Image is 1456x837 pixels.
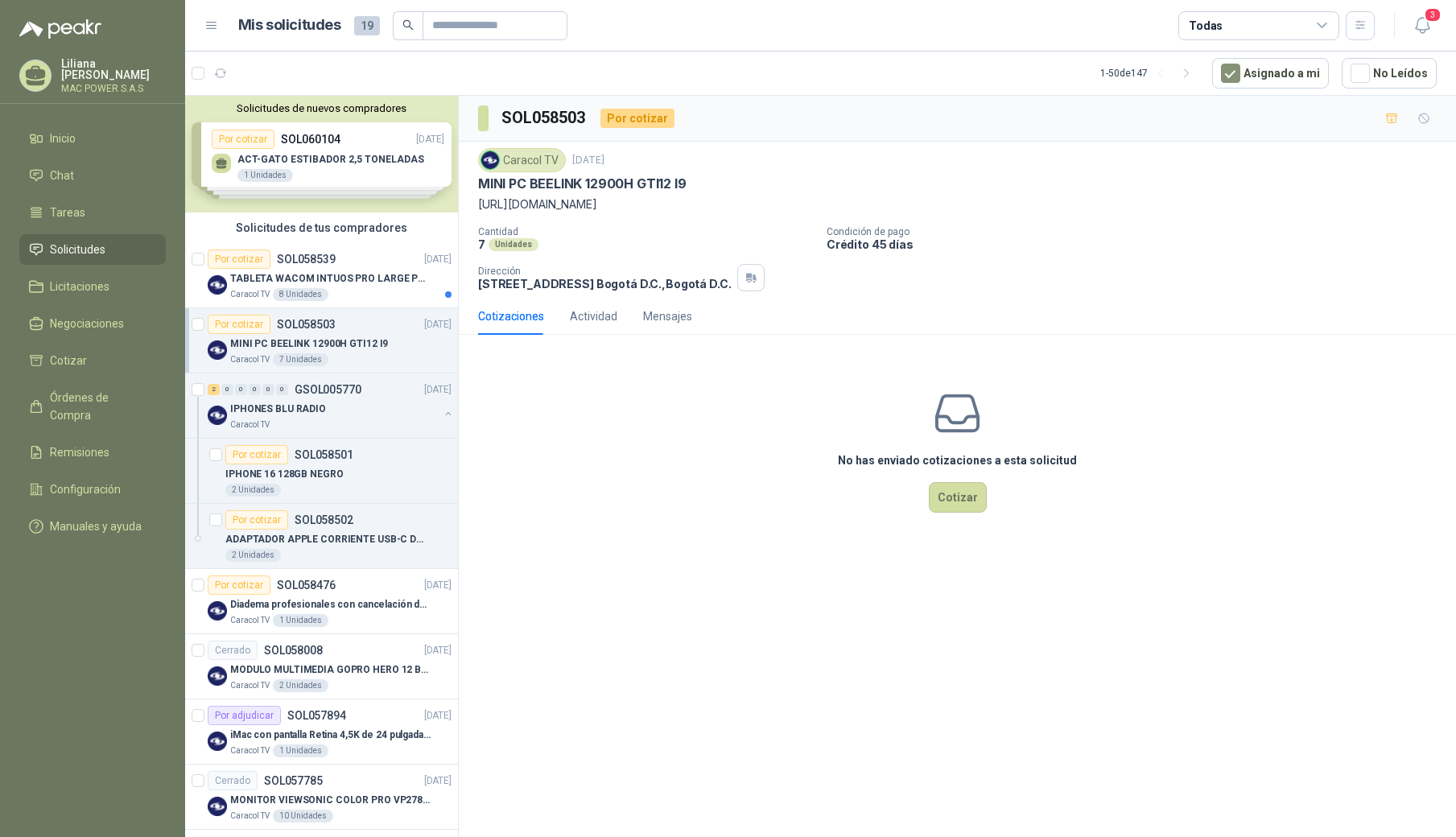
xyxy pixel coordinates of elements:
div: Por cotizar [208,575,270,595]
a: Órdenes de Compra [19,382,166,431]
p: MINI PC BEELINK 12900H GTI12 I9 [230,336,388,352]
span: Tareas [50,204,85,221]
span: Licitaciones [50,278,109,295]
p: [DATE] [424,317,452,332]
p: [DATE] [424,773,452,789]
p: [DATE] [424,643,452,658]
p: Caracol TV [230,418,270,431]
p: MAC POWER S.A.S [61,84,166,93]
div: 0 [249,384,261,395]
p: Cantidad [478,226,814,237]
div: Mensajes [643,307,692,325]
div: 0 [262,384,274,395]
p: IPHONES BLU RADIO [230,402,326,417]
div: 1 - 50 de 147 [1100,60,1199,86]
div: Unidades [489,238,538,251]
p: Diadema profesionales con cancelación de ruido en micrófono [230,597,431,612]
img: Company Logo [208,340,227,360]
a: Por cotizarSOL058539[DATE] Company LogoTABLETA WACOM INTUOS PRO LARGE PTK870K0ACaracol TV8 Unidades [185,243,458,308]
p: SOL058476 [277,579,336,591]
span: Cotizar [50,352,87,369]
p: Caracol TV [230,679,270,692]
span: Solicitudes [50,241,105,258]
p: IPHONE 16 128GB NEGRO [225,467,343,482]
button: Asignado a mi [1212,58,1329,89]
button: No Leídos [1342,58,1437,89]
span: Chat [50,167,74,184]
span: Órdenes de Compra [50,389,151,424]
button: Solicitudes de nuevos compradores [192,102,452,114]
p: MODULO MULTIMEDIA GOPRO HERO 12 BLACK [230,662,431,678]
img: Company Logo [208,275,227,295]
a: Solicitudes [19,234,166,265]
p: [URL][DOMAIN_NAME] [478,196,1437,213]
a: Inicio [19,123,166,154]
div: 1 Unidades [273,614,328,627]
p: SOL058501 [295,449,353,460]
p: TABLETA WACOM INTUOS PRO LARGE PTK870K0A [230,271,431,287]
p: [DATE] [424,382,452,398]
a: 2 0 0 0 0 0 GSOL005770[DATE] Company LogoIPHONES BLU RADIOCaracol TV [208,380,455,431]
button: Cotizar [929,482,987,513]
div: 2 Unidades [273,679,328,692]
p: Caracol TV [230,810,270,823]
span: search [402,19,414,31]
div: Solicitudes de nuevos compradoresPor cotizarSOL060104[DATE] ACT-GATO ESTIBADOR 2,5 TONELADAS1 Uni... [185,96,458,212]
div: Por cotizar [225,445,288,464]
div: Solicitudes de tus compradores [185,212,458,243]
div: 7 Unidades [273,353,328,366]
div: 10 Unidades [273,810,333,823]
p: SOL057894 [287,710,346,721]
p: [DATE] [424,708,452,724]
div: 0 [276,384,288,395]
div: Todas [1189,17,1223,35]
a: CerradoSOL058008[DATE] Company LogoMODULO MULTIMEDIA GOPRO HERO 12 BLACKCaracol TV2 Unidades [185,634,458,699]
p: MINI PC BEELINK 12900H GTI12 I9 [478,175,686,192]
h1: Mis solicitudes [238,14,341,37]
p: SOL058008 [264,645,323,656]
p: ADAPTADOR APPLE CORRIENTE USB-C DE 20 W [225,532,426,547]
a: Manuales y ayuda [19,511,166,542]
div: Cotizaciones [478,307,544,325]
h3: No has enviado cotizaciones a esta solicitud [838,451,1077,469]
img: Logo peakr [19,19,101,39]
p: Liliana [PERSON_NAME] [61,58,166,80]
p: Crédito 45 días [827,237,1450,251]
div: 2 Unidades [225,549,281,562]
a: Remisiones [19,437,166,468]
a: Por cotizarSOL058501IPHONE 16 128GB NEGRO2 Unidades [185,439,458,504]
div: Por cotizar [225,510,288,530]
img: Company Logo [208,406,227,425]
p: Dirección [478,266,731,277]
p: [DATE] [424,578,452,593]
p: SOL058503 [277,319,336,330]
div: Por cotizar [208,315,270,334]
span: Configuración [50,480,121,498]
img: Company Logo [208,666,227,686]
img: Company Logo [208,732,227,751]
span: 3 [1424,7,1442,23]
div: 0 [221,384,233,395]
p: Condición de pago [827,226,1450,237]
a: CerradoSOL057785[DATE] Company LogoMONITOR VIEWSONIC COLOR PRO VP2786-4KCaracol TV10 Unidades [185,765,458,830]
h3: SOL058503 [501,105,588,130]
div: Por cotizar [208,249,270,269]
a: Por cotizarSOL058502ADAPTADOR APPLE CORRIENTE USB-C DE 20 W2 Unidades [185,504,458,569]
span: Remisiones [50,443,109,461]
img: Company Logo [208,797,227,816]
div: Por cotizar [600,109,674,128]
div: 1 Unidades [273,744,328,757]
a: Configuración [19,474,166,505]
div: 8 Unidades [273,288,328,301]
span: Manuales y ayuda [50,517,142,535]
a: Por cotizarSOL058503[DATE] Company LogoMINI PC BEELINK 12900H GTI12 I9Caracol TV7 Unidades [185,308,458,373]
p: SOL058502 [295,514,353,526]
p: SOL058539 [277,254,336,265]
a: Cotizar [19,345,166,376]
span: Inicio [50,130,76,147]
div: Caracol TV [478,148,566,172]
div: Cerrado [208,771,258,790]
p: [DATE] [572,153,604,168]
p: [DATE] [424,252,452,267]
p: MONITOR VIEWSONIC COLOR PRO VP2786-4K [230,793,431,808]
